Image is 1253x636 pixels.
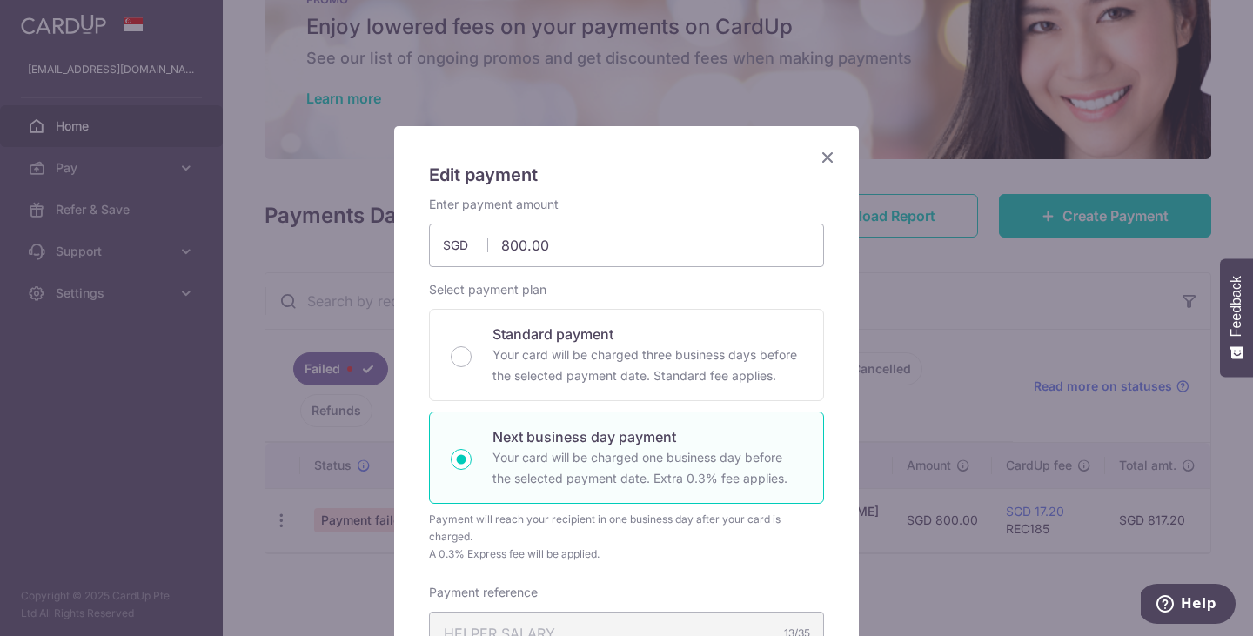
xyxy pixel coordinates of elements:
[1229,276,1244,337] span: Feedback
[429,196,559,213] label: Enter payment amount
[492,345,802,386] p: Your card will be charged three business days before the selected payment date. Standard fee appl...
[429,224,824,267] input: 0.00
[429,546,824,563] div: A 0.3% Express fee will be applied.
[443,237,488,254] span: SGD
[492,447,802,489] p: Your card will be charged one business day before the selected payment date. Extra 0.3% fee applies.
[817,147,838,168] button: Close
[429,281,546,298] label: Select payment plan
[429,161,824,189] h5: Edit payment
[1141,584,1236,627] iframe: Opens a widget where you can find more information
[492,324,802,345] p: Standard payment
[429,584,538,601] label: Payment reference
[492,426,802,447] p: Next business day payment
[429,511,824,546] div: Payment will reach your recipient in one business day after your card is charged.
[1220,258,1253,377] button: Feedback - Show survey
